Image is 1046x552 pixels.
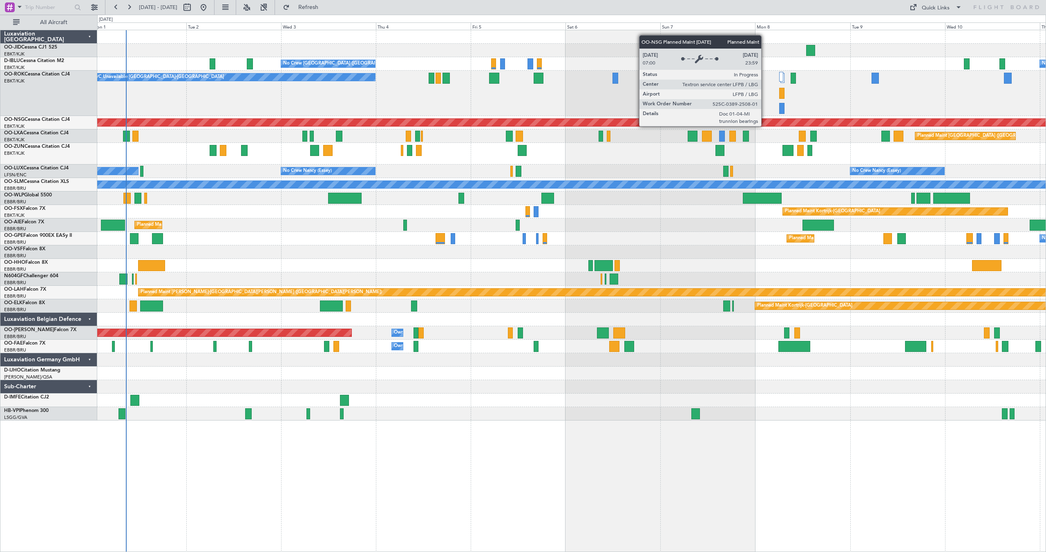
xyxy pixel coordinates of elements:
[4,166,23,171] span: OO-LUX
[922,4,950,12] div: Quick Links
[139,4,177,11] span: [DATE] - [DATE]
[141,286,382,298] div: Planned Maint [PERSON_NAME]-[GEOGRAPHIC_DATA][PERSON_NAME] ([GEOGRAPHIC_DATA][PERSON_NAME])
[4,327,76,332] a: OO-[PERSON_NAME]Falcon 7X
[4,212,25,218] a: EBKT/KJK
[99,16,113,23] div: [DATE]
[4,280,26,286] a: EBBR/BRU
[4,144,70,149] a: OO-ZUNCessna Citation CJ4
[4,408,20,413] span: HB-VPI
[4,123,25,129] a: EBKT/KJK
[4,395,21,400] span: D-IMFE
[850,22,945,30] div: Tue 9
[186,22,281,30] div: Tue 2
[4,199,26,205] a: EBBR/BRU
[4,233,72,238] a: OO-GPEFalcon 900EX EASy II
[757,300,852,312] div: Planned Maint Kortrijk-[GEOGRAPHIC_DATA]
[4,58,64,63] a: D-IBLUCessna Citation M2
[4,193,24,198] span: OO-WLP
[4,274,58,278] a: N604GFChallenger 604
[4,266,26,272] a: EBBR/BRU
[4,206,23,211] span: OO-FSX
[4,220,44,225] a: OO-AIEFalcon 7X
[4,45,57,50] a: OO-JIDCessna CJ1 525
[25,1,72,13] input: Trip Number
[283,58,420,70] div: No Crew [GEOGRAPHIC_DATA] ([GEOGRAPHIC_DATA] National)
[4,233,23,238] span: OO-GPE
[283,165,332,177] div: No Crew Nancy (Essey)
[4,300,22,305] span: OO-ELK
[4,72,70,77] a: OO-ROKCessna Citation CJ4
[905,1,966,14] button: Quick Links
[852,165,901,177] div: No Crew Nancy (Essey)
[4,206,45,211] a: OO-FSXFalcon 7X
[91,22,186,30] div: Mon 1
[4,72,25,77] span: OO-ROK
[4,220,22,225] span: OO-AIE
[4,131,69,136] a: OO-LXACessna Citation CJ4
[94,71,224,83] div: A/C Unavailable [GEOGRAPHIC_DATA]-[GEOGRAPHIC_DATA]
[4,260,25,265] span: OO-HHO
[945,22,1040,30] div: Wed 10
[4,239,26,245] a: EBBR/BRU
[394,327,449,339] div: Owner Melsbroek Air Base
[4,51,25,57] a: EBKT/KJK
[279,1,328,14] button: Refresh
[4,78,25,84] a: EBKT/KJK
[4,179,24,184] span: OO-SLM
[4,347,26,353] a: EBBR/BRU
[4,300,45,305] a: OO-ELKFalcon 8X
[4,253,26,259] a: EBBR/BRU
[4,45,21,50] span: OO-JID
[4,166,69,171] a: OO-LUXCessna Citation CJ4
[4,193,52,198] a: OO-WLPGlobal 5500
[4,150,25,156] a: EBKT/KJK
[4,327,54,332] span: OO-[PERSON_NAME]
[4,131,23,136] span: OO-LXA
[565,22,660,30] div: Sat 6
[4,307,26,313] a: EBBR/BRU
[281,22,376,30] div: Wed 3
[4,117,25,122] span: OO-NSG
[4,334,26,340] a: EBBR/BRU
[4,179,69,184] a: OO-SLMCessna Citation XLS
[4,368,21,373] span: D-IJHO
[4,395,49,400] a: D-IMFECitation CJ2
[4,247,23,252] span: OO-VSF
[4,144,25,149] span: OO-ZUN
[21,20,86,25] span: All Aircraft
[4,414,27,421] a: LSGG/GVA
[4,117,70,122] a: OO-NSGCessna Citation CJ4
[4,65,25,71] a: EBKT/KJK
[376,22,471,30] div: Thu 4
[4,341,45,346] a: OO-FAEFalcon 7X
[4,287,24,292] span: OO-LAH
[4,368,60,373] a: D-IJHOCitation Mustang
[755,22,850,30] div: Mon 8
[4,287,46,292] a: OO-LAHFalcon 7X
[660,22,755,30] div: Sun 7
[9,16,89,29] button: All Aircraft
[789,232,937,245] div: Planned Maint [GEOGRAPHIC_DATA] ([GEOGRAPHIC_DATA] National)
[4,260,48,265] a: OO-HHOFalcon 8X
[394,340,449,352] div: Owner Melsbroek Air Base
[4,274,23,278] span: N604GF
[471,22,565,30] div: Fri 5
[4,172,27,178] a: LFSN/ENC
[4,247,45,252] a: OO-VSFFalcon 8X
[4,226,26,232] a: EBBR/BRU
[4,185,26,191] a: EBBR/BRU
[4,341,23,346] span: OO-FAE
[4,293,26,299] a: EBBR/BRU
[291,4,326,10] span: Refresh
[4,58,20,63] span: D-IBLU
[4,374,52,380] a: [PERSON_NAME]/QSA
[4,137,25,143] a: EBKT/KJK
[4,408,49,413] a: HB-VPIPhenom 300
[137,219,266,231] div: Planned Maint [GEOGRAPHIC_DATA] ([GEOGRAPHIC_DATA])
[785,205,880,218] div: Planned Maint Kortrijk-[GEOGRAPHIC_DATA]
